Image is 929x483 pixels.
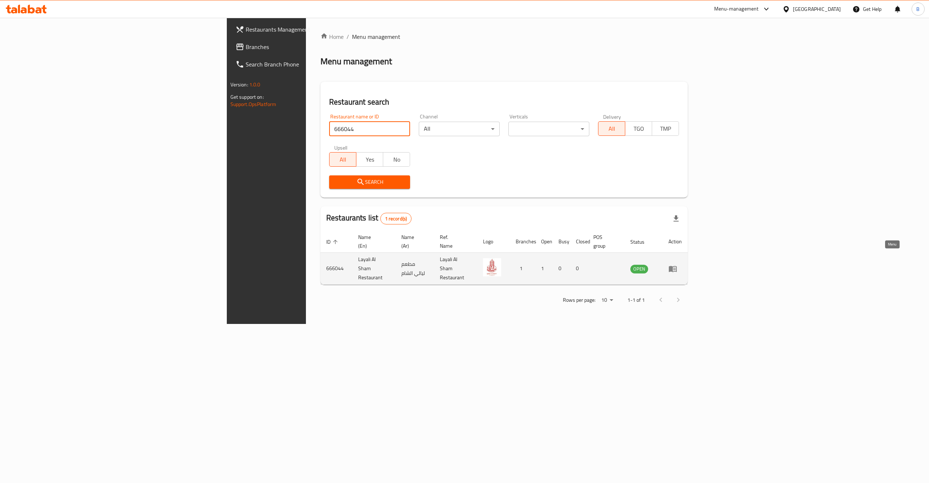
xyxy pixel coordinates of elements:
span: No [386,154,407,165]
a: Branches [230,38,382,56]
button: TMP [652,121,679,136]
span: Search [335,178,404,187]
div: ​ [508,122,589,136]
div: Total records count [380,213,412,224]
h2: Restaurant search [329,97,679,107]
button: TGO [625,121,652,136]
span: All [601,123,622,134]
td: مطعم ليالي الشام [396,253,434,285]
div: Rows per page: [598,295,616,306]
button: Search [329,175,410,189]
nav: breadcrumb [320,32,688,41]
span: Name (Ar) [401,233,426,250]
div: [GEOGRAPHIC_DATA] [793,5,841,13]
span: Branches [246,42,376,51]
button: All [598,121,625,136]
span: ID [326,238,340,246]
a: Restaurants Management [230,21,382,38]
img: Layali Al Sham Restaurant [483,258,501,276]
th: Logo [477,231,510,253]
table: enhanced table [320,231,688,285]
span: Restaurants Management [246,25,376,34]
th: Branches [510,231,535,253]
th: Busy [553,231,570,253]
div: All [419,122,500,136]
span: B [916,5,920,13]
span: Yes [359,154,380,165]
a: Support.OpsPlatform [230,100,277,109]
th: Open [535,231,553,253]
td: 0 [570,253,588,285]
td: 1 [510,253,535,285]
span: Get support on: [230,92,264,102]
th: Closed [570,231,588,253]
h2: Restaurants list [326,212,412,224]
span: Search Branch Phone [246,60,376,69]
div: Export file [667,210,685,227]
button: No [383,152,410,167]
a: Search Branch Phone [230,56,382,73]
span: Status [630,238,654,246]
label: Delivery [603,114,621,119]
div: Menu-management [714,5,759,13]
th: Action [663,231,688,253]
label: Upsell [334,145,348,150]
td: Layali Al Sham Restaurant [434,253,477,285]
p: 1-1 of 1 [627,296,645,305]
span: 1 record(s) [381,215,412,222]
p: Rows per page: [563,296,596,305]
span: OPEN [630,265,648,273]
span: All [332,154,353,165]
span: Version: [230,80,248,89]
span: POS group [593,233,616,250]
span: TGO [628,123,649,134]
input: Search for restaurant name or ID.. [329,122,410,136]
button: Yes [356,152,383,167]
button: All [329,152,356,167]
span: Name (En) [358,233,387,250]
span: TMP [655,123,676,134]
span: Ref. Name [440,233,468,250]
span: 1.0.0 [249,80,261,89]
td: 0 [553,253,570,285]
td: 1 [535,253,553,285]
